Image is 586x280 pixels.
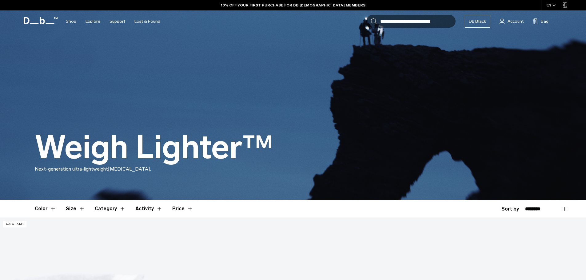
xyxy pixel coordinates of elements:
a: Support [110,10,125,32]
span: Next-generation ultra-lightweight [35,166,108,172]
a: 10% OFF YOUR FIRST PURCHASE FOR DB [DEMOGRAPHIC_DATA] MEMBERS [221,2,365,8]
a: Shop [66,10,76,32]
a: Db Black [465,15,490,28]
button: Toggle Filter [66,200,85,218]
button: Bag [533,18,548,25]
button: Toggle Filter [135,200,162,218]
a: Lost & Found [134,10,160,32]
a: Account [500,18,524,25]
p: 470 grams [3,221,26,227]
button: Toggle Filter [95,200,126,218]
a: Explore [86,10,100,32]
nav: Main Navigation [61,10,165,32]
span: Account [508,18,524,25]
span: Bag [541,18,548,25]
span: [MEDICAL_DATA]. [108,166,151,172]
button: Toggle Price [172,200,193,218]
h1: Weigh Lighter™ [35,130,273,165]
button: Toggle Filter [35,200,56,218]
